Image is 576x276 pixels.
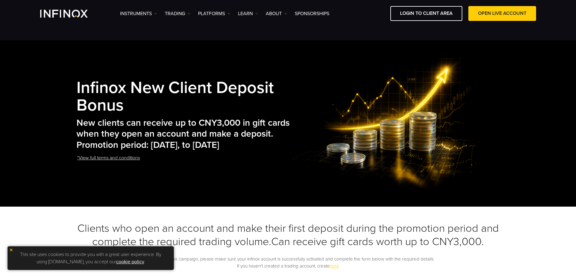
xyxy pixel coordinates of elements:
a: *View full terms and conditions [76,151,141,165]
a: PLATFORMS [198,10,230,17]
h3: Clients who open an account and make their first deposit during the promotion period and complete... [76,222,500,248]
a: ABOUT [266,10,287,17]
a: cookie policy [116,259,144,265]
img: yellow close icon [9,248,13,252]
a: INFINOX Logo [40,10,102,18]
p: To take part in this campaign, please make sure your Infinox account is successfully activated an... [76,256,500,269]
a: TRADING [165,10,190,17]
a: here [330,263,339,269]
a: Learn [238,10,258,17]
a: OPEN LIVE ACCOUNT [468,6,536,21]
strong: Infinox New Client Deposit Bonus [76,78,274,115]
p: This site uses cookies to provide you with a great user experience. By using [DOMAIN_NAME], you a... [11,249,171,267]
a: Instruments [120,10,157,17]
a: LOGIN TO CLIENT AREA [390,6,462,21]
h2: New clients can receive up to CNY3,000 in gift cards when they open an account and make a deposit... [76,118,292,151]
a: SPONSORSHIPS [295,10,329,17]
